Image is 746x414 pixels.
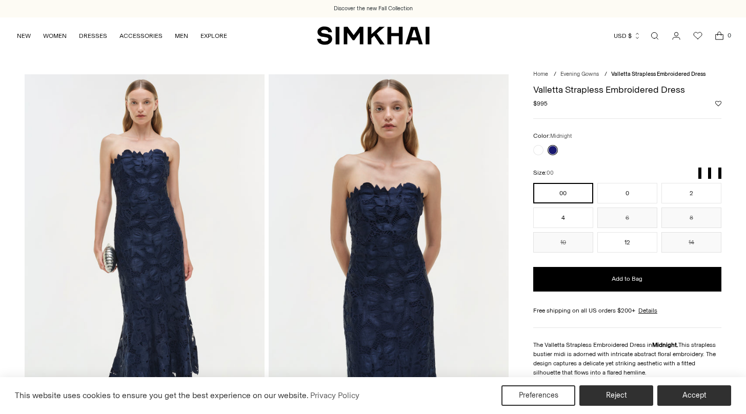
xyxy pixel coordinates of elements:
strong: Midnight. [652,341,678,348]
p: The Valletta Strapless Embroidered Dress in This strapless bustier midi is adorned with intricate... [533,340,721,377]
a: ACCESSORIES [119,25,163,47]
span: Valletta Strapless Embroidered Dress [611,71,705,77]
button: 6 [597,208,657,228]
a: Privacy Policy (opens in a new tab) [309,388,361,403]
span: 0 [724,31,734,40]
nav: breadcrumbs [533,70,721,79]
button: 0 [597,183,657,203]
h1: Valletta Strapless Embroidered Dress [533,85,721,94]
a: WOMEN [43,25,67,47]
span: This website uses cookies to ensure you get the best experience on our website. [15,390,309,400]
button: 14 [661,232,721,253]
a: Details [638,306,657,315]
label: Color: [533,131,572,141]
button: 8 [661,208,721,228]
span: $995 [533,99,548,108]
button: 10 [533,232,593,253]
div: Free shipping on all US orders $200+ [533,306,721,315]
button: Add to Bag [533,267,721,292]
button: Add to Wishlist [715,100,721,107]
button: 12 [597,232,657,253]
a: Evening Gowns [560,71,599,77]
button: 2 [661,183,721,203]
label: Size: [533,168,554,178]
button: Reject [579,385,653,406]
a: DRESSES [79,25,107,47]
button: 00 [533,183,593,203]
button: 4 [533,208,593,228]
a: Home [533,71,548,77]
a: Discover the new Fall Collection [334,5,413,13]
a: Go to the account page [666,26,687,46]
span: 00 [547,170,554,176]
a: EXPLORE [200,25,227,47]
button: Accept [657,385,731,406]
a: Wishlist [688,26,708,46]
button: USD $ [614,25,641,47]
span: Add to Bag [612,275,642,283]
a: Open cart modal [709,26,730,46]
a: Open search modal [644,26,665,46]
button: Preferences [501,385,575,406]
a: MEN [175,25,188,47]
a: NEW [17,25,31,47]
a: SIMKHAI [317,26,430,46]
span: Midnight [550,133,572,139]
div: / [604,70,607,79]
div: / [554,70,556,79]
